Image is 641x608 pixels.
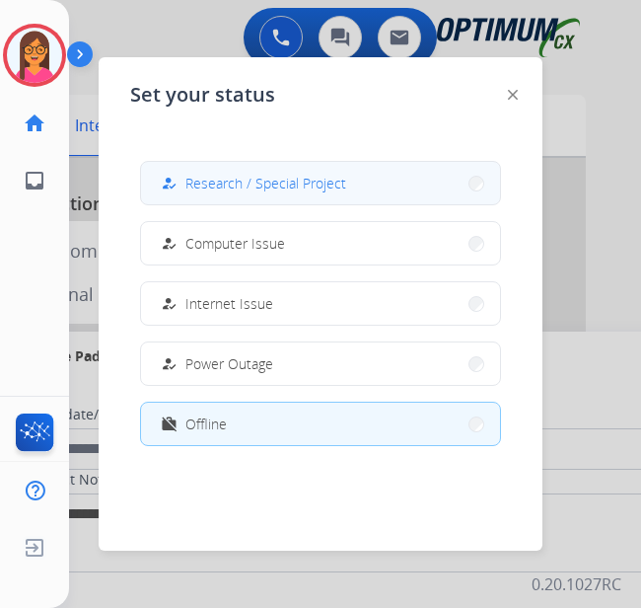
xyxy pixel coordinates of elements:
[141,222,500,265] button: Computer Issue
[185,233,285,254] span: Computer Issue
[161,416,178,432] mat-icon: work_off
[185,353,273,374] span: Power Outage
[141,282,500,325] button: Internet Issue
[185,173,346,193] span: Research / Special Project
[185,293,273,314] span: Internet Issue
[161,295,178,312] mat-icon: how_to_reg
[532,572,621,596] p: 0.20.1027RC
[23,112,46,135] mat-icon: home
[161,355,178,372] mat-icon: how_to_reg
[141,403,500,445] button: Offline
[130,81,275,109] span: Set your status
[141,162,500,204] button: Research / Special Project
[161,235,178,252] mat-icon: how_to_reg
[161,175,178,191] mat-icon: how_to_reg
[508,90,518,100] img: close-button
[7,28,62,83] img: avatar
[23,169,46,192] mat-icon: inbox
[141,342,500,385] button: Power Outage
[185,414,227,434] span: Offline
